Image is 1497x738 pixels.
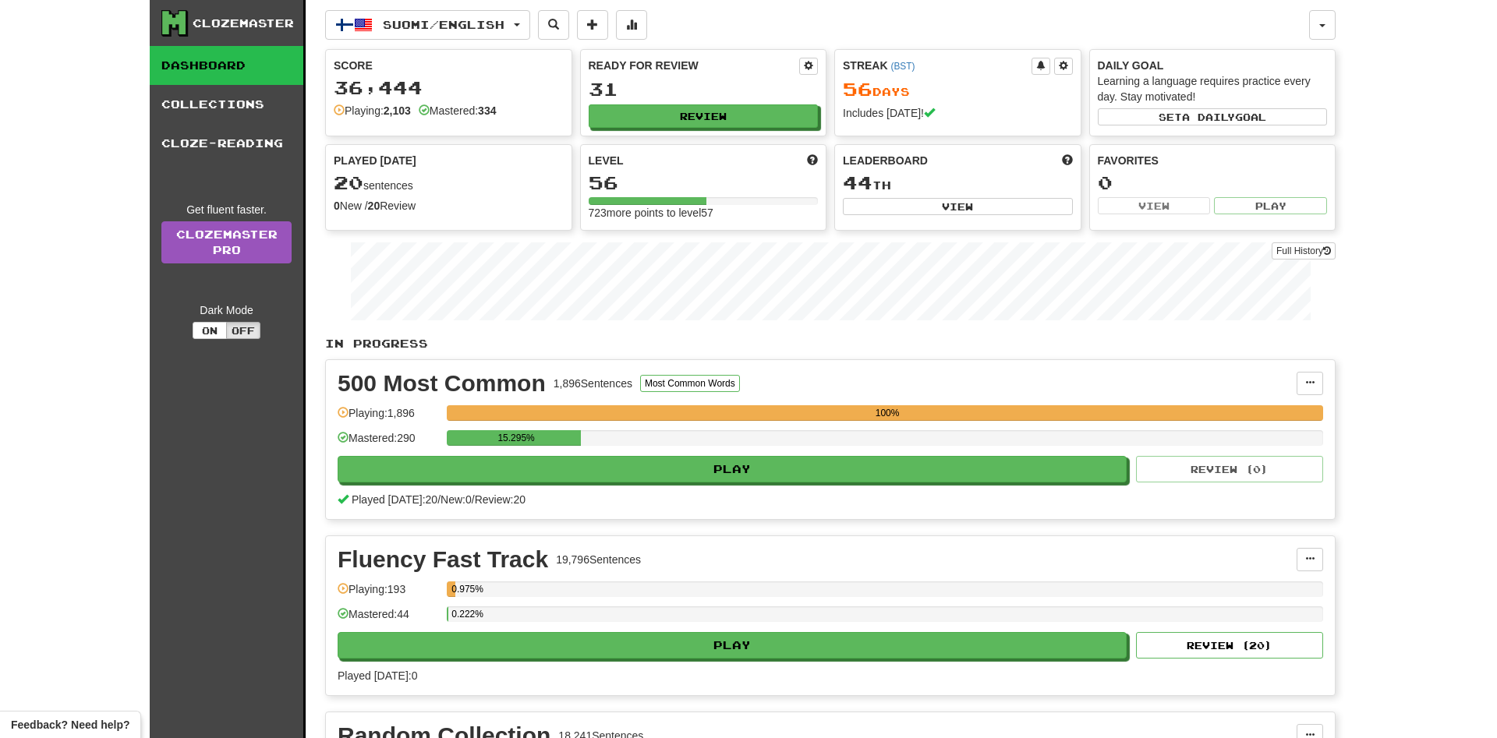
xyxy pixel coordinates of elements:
button: Seta dailygoal [1098,108,1328,125]
span: Played [DATE] [334,153,416,168]
div: 500 Most Common [338,372,546,395]
button: Play [338,456,1127,482]
span: / [472,493,475,506]
button: Full History [1272,242,1336,260]
span: 56 [843,78,872,100]
button: Suomi/English [325,10,530,40]
div: 0.975% [451,581,455,597]
div: Get fluent faster. [161,202,292,217]
span: Suomi / English [383,18,504,31]
span: Score more points to level up [807,153,818,168]
button: Off [226,322,260,339]
div: 15.295% [451,430,581,446]
div: Mastered: [419,103,497,118]
div: Learning a language requires practice every day. Stay motivated! [1098,73,1328,104]
p: In Progress [325,336,1336,351]
div: Favorites [1098,153,1328,168]
strong: 0 [334,200,340,212]
button: Add sentence to collection [577,10,608,40]
div: Score [334,58,564,73]
strong: 334 [478,104,496,117]
div: Clozemaster [193,16,294,31]
div: Ready for Review [589,58,800,73]
span: Played [DATE]: 20 [352,493,437,506]
button: Most Common Words [640,375,740,392]
a: Dashboard [150,46,303,85]
span: 20 [334,171,363,193]
button: View [843,198,1073,215]
a: (BST) [890,61,915,72]
div: 56 [589,173,819,192]
div: 723 more points to level 57 [589,205,819,221]
span: 44 [843,171,872,193]
span: / [437,493,441,506]
button: Search sentences [538,10,569,40]
div: Playing: 1,896 [338,405,439,431]
button: Review [589,104,819,128]
div: New / Review [334,198,564,214]
span: Review: 20 [475,493,526,506]
div: Streak [843,58,1032,73]
div: th [843,173,1073,193]
div: 100% [451,405,1323,421]
div: Daily Goal [1098,58,1328,73]
div: Fluency Fast Track [338,548,548,571]
div: Day s [843,79,1073,100]
div: Mastered: 290 [338,430,439,456]
span: a daily [1182,111,1235,122]
button: More stats [616,10,647,40]
div: Playing: [334,103,411,118]
button: Play [338,632,1127,659]
div: 36,444 [334,78,564,97]
span: New: 0 [441,493,472,506]
div: Includes [DATE]! [843,105,1073,121]
a: Collections [150,85,303,124]
button: On [193,322,227,339]
button: Review (0) [1136,456,1323,482]
span: Leaderboard [843,153,928,168]
span: This week in points, UTC [1062,153,1073,168]
div: 31 [589,79,819,99]
div: Mastered: 44 [338,606,439,632]
a: Cloze-Reading [150,124,303,163]
div: 0 [1098,173,1328,192]
strong: 2,103 [384,104,411,117]
span: Played [DATE]: 0 [338,669,417,682]
button: Play [1214,197,1327,214]
button: View [1098,197,1211,214]
div: 1,896 Sentences [554,376,632,391]
button: Review (20) [1136,632,1323,659]
strong: 20 [368,200,380,212]
span: Open feedback widget [11,717,129,733]
a: ClozemasterPro [161,221,292,263]
div: Playing: 193 [338,581,439,607]
div: Dark Mode [161,302,292,318]
span: Level [589,153,624,168]
div: sentences [334,173,564,193]
div: 19,796 Sentences [556,552,641,567]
